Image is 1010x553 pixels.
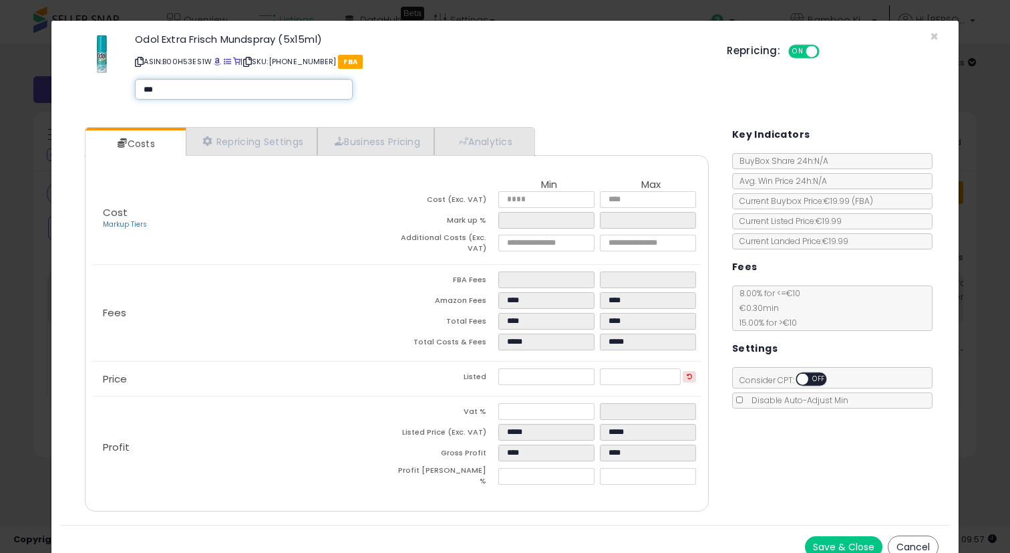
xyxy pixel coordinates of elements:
[852,195,873,207] span: ( FBA )
[732,259,757,275] h5: Fees
[808,374,830,385] span: OFF
[733,317,797,328] span: 15.00 % for > €10
[733,235,848,247] span: Current Landed Price: €19.99
[733,175,827,187] span: Avg. Win Price 24h: N/A
[727,45,780,56] h5: Repricing:
[397,334,498,354] td: Total Costs & Fees
[224,56,231,67] a: All offer listings
[434,128,533,155] a: Analytics
[818,46,839,58] span: OFF
[397,271,498,292] td: FBA Fees
[733,374,844,386] span: Consider CPT:
[214,56,221,67] a: BuyBox page
[92,374,397,384] p: Price
[397,368,498,389] td: Listed
[600,179,701,191] th: Max
[733,302,779,314] span: €0.30 min
[317,128,434,155] a: Business Pricing
[92,308,397,318] p: Fees
[86,130,184,157] a: Costs
[81,34,122,74] img: 41Zp6KyLMjL._SL60_.jpg
[338,55,363,69] span: FBA
[732,126,810,143] h5: Key Indicators
[92,207,397,230] p: Cost
[233,56,240,67] a: Your listing only
[397,233,498,257] td: Additional Costs (Exc. VAT)
[790,46,806,58] span: ON
[824,195,873,207] span: €19.99
[135,51,707,72] p: ASIN: B00H53ES1W | SKU: [PHONE_NUMBER]
[397,313,498,334] td: Total Fees
[397,424,498,445] td: Listed Price (Exc. VAT)
[397,465,498,490] td: Profit [PERSON_NAME] %
[397,191,498,212] td: Cost (Exc. VAT)
[186,128,318,155] a: Repricing Settings
[103,219,147,229] a: Markup Tiers
[92,442,397,453] p: Profit
[733,155,828,167] span: BuyBox Share 24h: N/A
[733,195,873,207] span: Current Buybox Price:
[733,215,842,227] span: Current Listed Price: €19.99
[397,403,498,424] td: Vat %
[397,445,498,465] td: Gross Profit
[930,27,939,46] span: ×
[745,395,848,406] span: Disable Auto-Adjust Min
[135,34,707,44] h3: Odol Extra Frisch Mundspray (5x15ml)
[498,179,600,191] th: Min
[733,288,800,328] span: 8.00 % for <= €10
[397,212,498,233] td: Mark up %
[732,340,778,357] h5: Settings
[397,292,498,313] td: Amazon Fees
